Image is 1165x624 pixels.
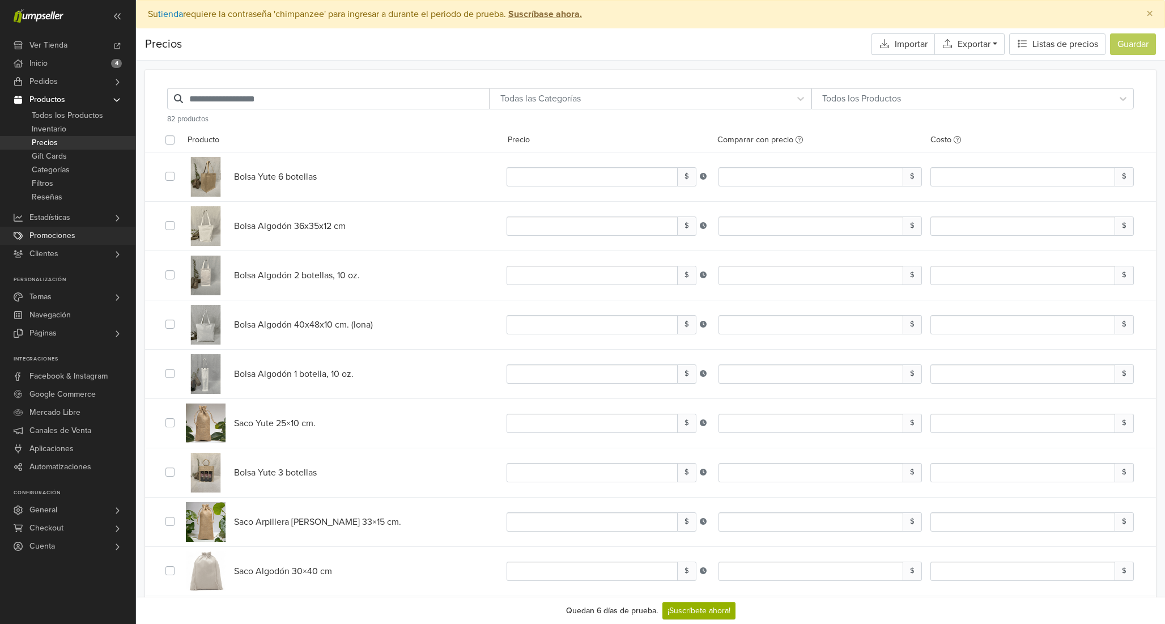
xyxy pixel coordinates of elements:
p: Configuración [14,490,135,496]
a: Bolsa Algodón 40x48x10 cm. (lona) [234,319,431,330]
span: $ [903,562,922,580]
span: Navegación [29,306,71,324]
span: $ [677,414,696,432]
span: $ [677,217,696,235]
span: $ [903,364,922,383]
span: Google Commerce [29,385,96,404]
span: Facebook & Instagram [29,367,108,385]
a: Saco Arpillera [PERSON_NAME] 33×15 cm. [234,516,431,528]
span: Canales de Venta [29,422,91,440]
a: Saco Yute 25×10 cm. [234,418,431,429]
span: $ [677,266,696,285]
span: Estadísticas [29,209,70,227]
span: $ [677,364,696,383]
div: Quedan 6 días de prueba. [566,605,658,617]
span: $ [1115,364,1134,383]
span: Mercado Libre [29,404,80,422]
span: Temas [29,288,52,306]
span: $ [903,167,922,186]
span: Saco Algodón 30×40 cm [234,566,332,577]
span: Pedidos [29,73,58,91]
span: $ [903,266,922,285]
strong: Suscríbase ahora. [508,9,582,20]
span: General [29,501,57,519]
span: $ [1115,512,1134,531]
span: Bolsa Yute 6 botellas [234,171,317,182]
span: Comparar con precio [717,134,803,146]
button: Close [1135,1,1164,28]
span: Checkout [29,519,63,537]
span: $ [903,463,922,482]
span: Bolsa Algodón 1 botella, 10 oz. [234,368,354,380]
span: Cuenta [29,537,55,555]
span: $ [677,512,696,531]
a: Saco Algodón 30×40 cm [234,566,431,577]
a: Bolsa Yute 3 botellas [234,467,431,478]
span: Precios [32,136,58,150]
span: $ [903,315,922,334]
span: $ [1115,562,1134,580]
span: Bolsa Algodón 36x35x12 cm [234,220,346,232]
button: Guardar [1110,33,1156,55]
span: 82 productos [167,114,209,124]
span: Bolsa Yute 3 botellas [234,467,317,478]
a: tienda [158,9,183,20]
div: Producto [179,134,503,147]
a: Suscríbase ahora. [506,9,582,20]
span: $ [1115,217,1134,235]
span: Bolsa Algodón 40x48x10 cm. (lona) [234,319,373,330]
span: Ver Tienda [29,36,67,54]
span: $ [1115,167,1134,186]
span: Productos [29,91,65,109]
span: $ [1115,266,1134,285]
span: Reseñas [32,190,62,204]
span: $ [1115,315,1134,334]
a: Bolsa Algodón 1 botella, 10 oz. [234,368,431,380]
span: $ [1115,463,1134,482]
span: Categorías [32,163,70,177]
a: Bolsa Algodón 2 botellas, 10 oz. [234,270,431,281]
span: Saco Arpillera [PERSON_NAME] 33×15 cm. [234,516,401,528]
span: Saco Yute 25×10 cm. [234,418,316,429]
span: Bolsa Algodón 2 botellas, 10 oz. [234,270,360,281]
span: $ [1115,414,1134,432]
span: Costo [930,134,961,146]
span: Aplicaciones [29,440,74,458]
div: Todos los Productos [818,92,1107,105]
span: Promociones [29,227,75,245]
span: $ [903,414,922,432]
span: Precios [145,36,182,53]
span: $ [677,315,696,334]
span: $ [677,562,696,580]
span: Filtros [32,177,53,190]
span: Inventario [32,122,66,136]
span: Gift Cards [32,150,67,163]
span: 4 [111,59,122,68]
a: Bolsa Yute 6 botellas [234,171,431,182]
span: $ [677,463,696,482]
a: ¡Suscríbete ahora! [662,602,735,619]
span: Clientes [29,245,58,263]
div: Precio [503,134,709,147]
a: Importar [871,33,934,55]
span: Todos los Productos [32,109,103,122]
span: Automatizaciones [29,458,91,476]
span: $ [903,217,922,235]
span: $ [903,512,922,531]
a: Listas de precios [1009,33,1106,55]
span: $ [677,167,696,186]
p: Personalización [14,277,135,283]
span: Páginas [29,324,57,342]
span: × [1146,6,1153,22]
a: Exportar [934,33,1005,55]
a: Bolsa Algodón 36x35x12 cm [234,220,431,232]
span: Inicio [29,54,48,73]
p: Integraciones [14,356,135,363]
